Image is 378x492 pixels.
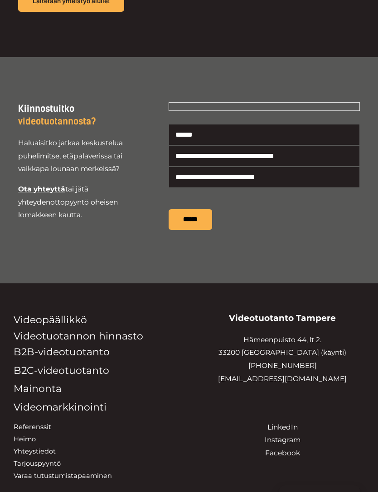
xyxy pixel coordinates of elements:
[14,401,107,413] a: Videomarkkinointi
[14,421,178,482] nav: Valikko
[14,472,112,480] a: Varaa tutustumistapaaminen
[18,185,65,193] span: Ota yhteyttä
[218,374,347,383] a: [EMAIL_ADDRESS][DOMAIN_NAME]
[14,310,178,416] nav: Valikko
[14,447,56,455] a: Yhteystiedot
[14,459,61,468] a: Tarjouspyyntö
[265,435,300,444] a: Instagram
[14,382,62,394] a: Mainonta
[14,314,87,325] a: Videopäällikkö
[18,137,146,176] p: Haluaisitko jatkaa keskustelua puhelimitse, etäpalaverissa tai vaikkapa lounaan merkeissä?
[14,421,178,482] aside: Footer Widget 3
[14,310,178,416] aside: Footer Widget 2
[248,361,317,370] a: [PHONE_NUMBER]
[200,334,364,386] p: Hämeenpuisto 44, lt 2. 33200 [GEOGRAPHIC_DATA] (käynti)
[14,435,36,443] a: Heimo
[18,102,146,128] h3: Kiinnostuitko
[18,116,96,127] span: videotuotannosta?
[14,423,51,431] a: Referenssit
[14,330,143,342] a: Videotuotannon hinnasto
[14,346,110,358] a: B2B-videotuotanto
[267,423,298,431] a: LinkedIn
[14,364,109,376] a: B2C-videotuotanto
[169,102,360,230] form: Yhteydenottolomake
[265,449,300,457] a: Facebook
[18,183,146,222] p: tai jätä yhteydenottopyyntö oheisen lomakkeen kautta.
[229,313,336,323] strong: Videotuotanto Tampere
